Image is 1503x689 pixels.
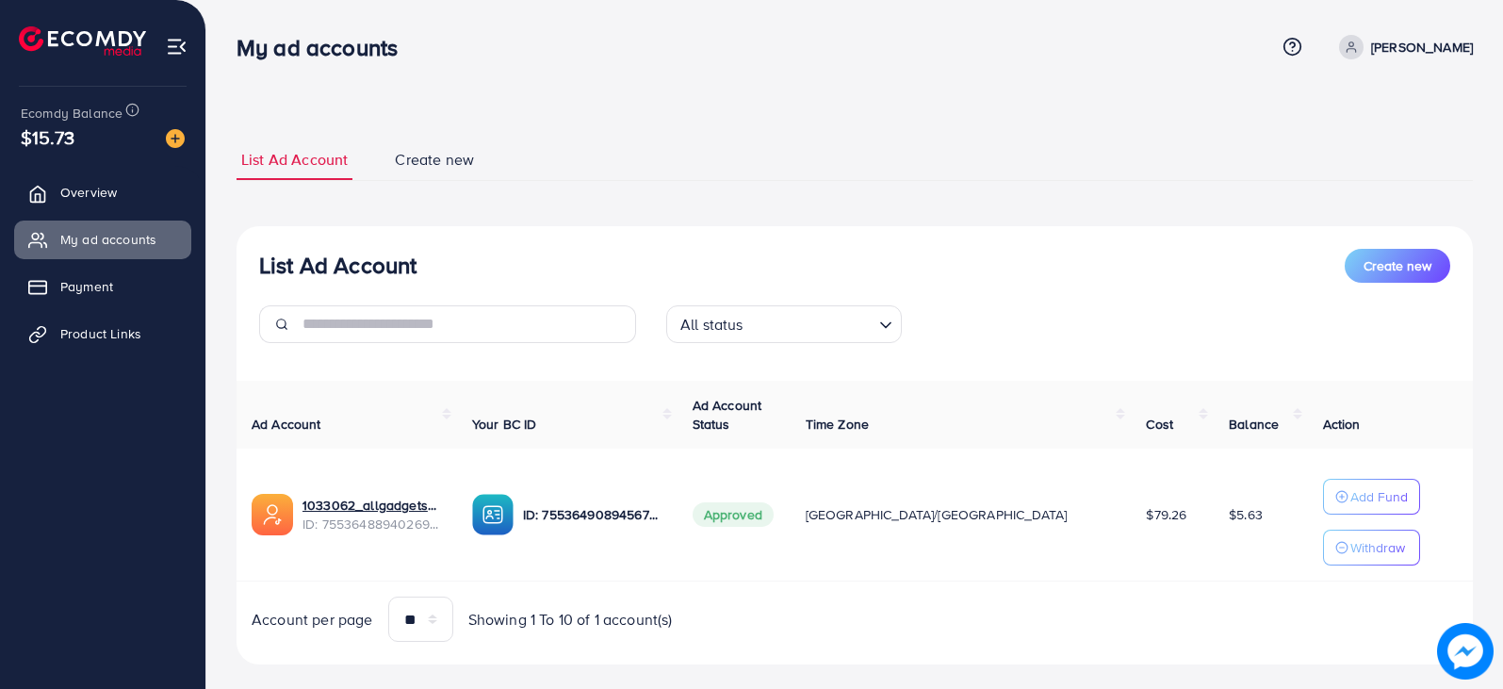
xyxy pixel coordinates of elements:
[1323,530,1420,566] button: Withdraw
[1331,35,1473,59] a: [PERSON_NAME]
[237,34,413,61] h3: My ad accounts
[252,415,321,434] span: Ad Account
[1371,36,1473,58] p: [PERSON_NAME]
[472,494,514,535] img: ic-ba-acc.ded83a64.svg
[1364,256,1431,275] span: Create new
[677,311,747,338] span: All status
[693,396,762,434] span: Ad Account Status
[1437,623,1494,680] img: image
[21,123,74,151] span: $15.73
[395,149,474,171] span: Create new
[806,505,1068,524] span: [GEOGRAPHIC_DATA]/[GEOGRAPHIC_DATA]
[259,252,417,279] h3: List Ad Account
[60,277,113,296] span: Payment
[14,173,191,211] a: Overview
[1323,479,1420,515] button: Add Fund
[60,324,141,343] span: Product Links
[523,503,662,526] p: ID: 7553649089456701448
[1229,415,1279,434] span: Balance
[302,496,442,534] div: <span class='underline'>1033062_allgadgets_1758721188396</span></br>7553648894026989575
[1146,415,1173,434] span: Cost
[14,268,191,305] a: Payment
[19,26,146,56] img: logo
[302,515,442,533] span: ID: 7553648894026989575
[468,609,673,631] span: Showing 1 To 10 of 1 account(s)
[806,415,869,434] span: Time Zone
[14,221,191,258] a: My ad accounts
[241,149,348,171] span: List Ad Account
[302,496,442,515] a: 1033062_allgadgets_1758721188396
[1350,485,1408,508] p: Add Fund
[1350,536,1405,559] p: Withdraw
[60,183,117,202] span: Overview
[1345,249,1450,283] button: Create new
[60,230,156,249] span: My ad accounts
[1146,505,1186,524] span: $79.26
[749,307,872,338] input: Search for option
[1323,415,1361,434] span: Action
[14,315,191,353] a: Product Links
[166,129,185,148] img: image
[21,104,123,123] span: Ecomdy Balance
[693,502,774,527] span: Approved
[252,609,373,631] span: Account per page
[1229,505,1263,524] span: $5.63
[666,305,902,343] div: Search for option
[252,494,293,535] img: ic-ads-acc.e4c84228.svg
[472,415,537,434] span: Your BC ID
[166,36,188,57] img: menu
